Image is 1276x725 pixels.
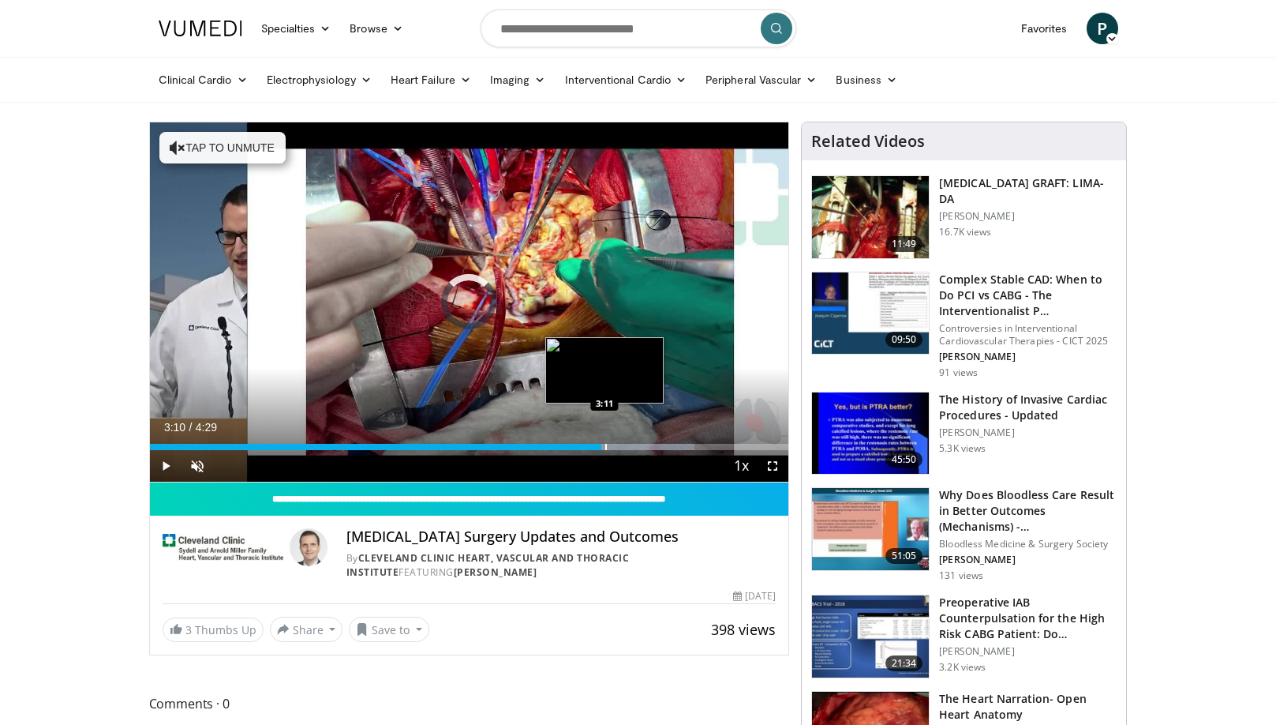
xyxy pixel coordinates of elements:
[346,551,776,580] div: By FEATURING
[150,122,789,483] video-js: Video Player
[885,452,923,468] span: 45:50
[556,64,697,96] a: Interventional Cardio
[812,595,929,678] img: 7ea2e9e0-1de2-47fa-b0d4-7c5430b54ede.150x105_q85_crop-smart_upscale.jpg
[939,554,1117,566] p: [PERSON_NAME]
[939,569,983,582] p: 131 views
[939,538,1117,550] p: Bloodless Medicine & Surgery Society
[346,551,630,579] a: Cleveland Clinic Heart, Vascular and Thoracic Institute
[939,392,1117,423] h3: The History of Invasive Cardiac Procedures - Updated
[939,322,1117,347] p: Controversies in Interventional Cardiovascular Therapies - CICT 2025
[939,442,986,455] p: 5.3K views
[454,565,537,579] a: [PERSON_NAME]
[340,13,413,44] a: Browse
[885,236,923,252] span: 11:49
[196,421,217,434] span: 4:29
[939,595,1117,642] h3: Preoperative IAB Counterpulsation for the High Risk CABG Patient: Do…
[181,450,213,482] button: Unmute
[885,656,923,671] span: 21:34
[150,444,789,450] div: Progress Bar
[826,64,907,96] a: Business
[481,9,796,47] input: Search topics, interventions
[939,487,1117,535] h3: Why Does Bloodless Care Result in Better Outcomes (Mechanisms) - [PERSON_NAME]…
[939,272,1117,319] h3: Complex Stable CAD: When to Do PCI vs CABG - The Interventionalist P…
[257,64,381,96] a: Electrophysiology
[252,13,341,44] a: Specialties
[812,393,929,475] img: 1d453f88-8103-4e95-8810-9435d5cda4fd.150x105_q85_crop-smart_upscale.jpg
[696,64,826,96] a: Peripheral Vascular
[757,450,788,482] button: Fullscreen
[939,426,1117,439] p: [PERSON_NAME]
[811,272,1117,379] a: 09:50 Complex Stable CAD: When to Do PCI vs CABG - The Interventionalist P… Controversies in Inte...
[185,622,192,637] span: 3
[733,589,776,603] div: [DATE]
[811,595,1117,678] a: 21:34 Preoperative IAB Counterpulsation for the High Risk CABG Patient: Do… [PERSON_NAME] 3.2K views
[939,366,978,379] p: 91 views
[159,132,286,163] button: Tap to unmute
[811,175,1117,259] a: 11:49 [MEDICAL_DATA] GRAFT: LIMA-DA [PERSON_NAME] 16.7K views
[939,661,986,674] p: 3.2K views
[270,617,343,642] button: Share
[349,617,429,642] button: Save to
[711,620,776,639] span: 398 views
[939,351,1117,363] p: [PERSON_NAME]
[812,272,929,355] img: 82c57d68-c47c-48c9-9839-2413b7dd3155.150x105_q85_crop-smart_upscale.jpg
[939,645,1117,658] p: [PERSON_NAME]
[189,421,193,434] span: /
[346,528,776,546] h4: [MEDICAL_DATA] Surgery Updates and Outcomes
[149,693,790,714] span: Comments 0
[885,548,923,564] span: 51:05
[812,176,929,258] img: feAgcbrvkPN5ynqH4xMDoxOjA4MTsiGN.150x105_q85_crop-smart_upscale.jpg
[939,210,1117,223] p: [PERSON_NAME]
[1012,13,1077,44] a: Favorites
[159,21,242,36] img: VuMedi Logo
[811,487,1117,582] a: 51:05 Why Does Bloodless Care Result in Better Outcomes (Mechanisms) - [PERSON_NAME]… Bloodless M...
[811,392,1117,475] a: 45:50 The History of Invasive Cardiac Procedures - Updated [PERSON_NAME] 5.3K views
[939,175,1117,207] h3: [MEDICAL_DATA] GRAFT: LIMA-DA
[1087,13,1118,44] a: P
[545,337,664,404] img: image.jpeg
[150,450,181,482] button: Play
[885,332,923,347] span: 09:50
[812,488,929,570] img: e6cd85c4-3055-4ffc-a5ab-b84f6b76fa62.150x105_q85_crop-smart_upscale.jpg
[290,528,327,566] img: Avatar
[811,132,925,151] h4: Related Videos
[164,421,185,434] span: 3:10
[163,528,283,566] img: Cleveland Clinic Heart, Vascular and Thoracic Institute
[381,64,481,96] a: Heart Failure
[939,226,991,239] p: 16.7K views
[149,64,257,96] a: Clinical Cardio
[481,64,556,96] a: Imaging
[725,450,757,482] button: Playback Rate
[939,691,1117,723] h3: The Heart Narration- Open Heart Anatomy
[163,618,264,642] a: 3 Thumbs Up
